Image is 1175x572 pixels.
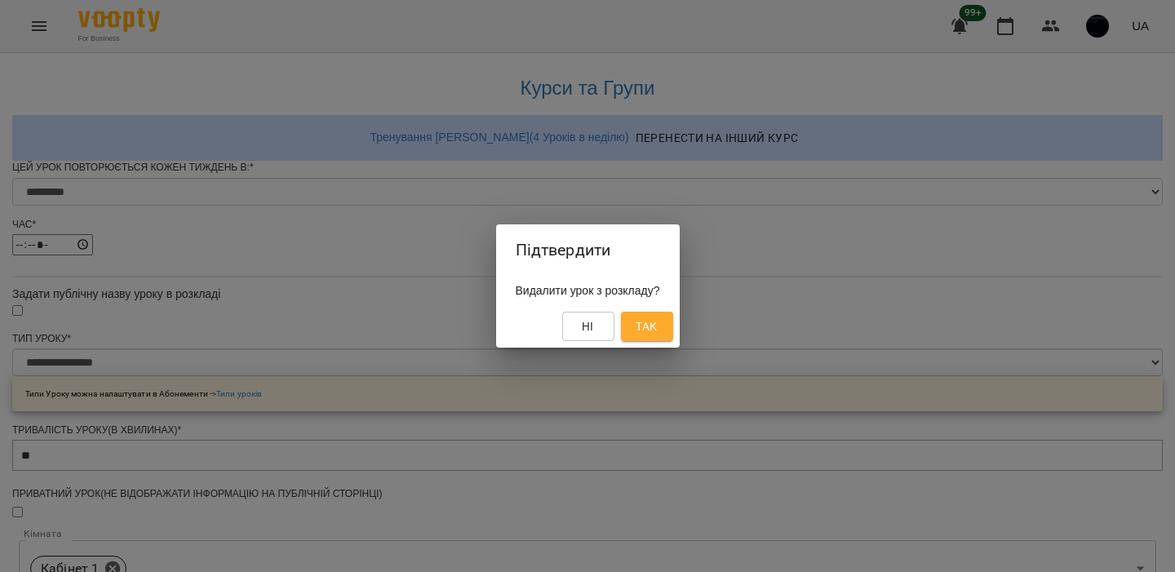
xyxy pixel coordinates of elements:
div: Видалити урок з розкладу? [496,276,680,305]
span: Так [636,317,657,336]
button: Так [621,312,673,341]
h2: Підтвердити [516,237,660,263]
button: Ні [562,312,614,341]
span: Ні [582,317,594,336]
